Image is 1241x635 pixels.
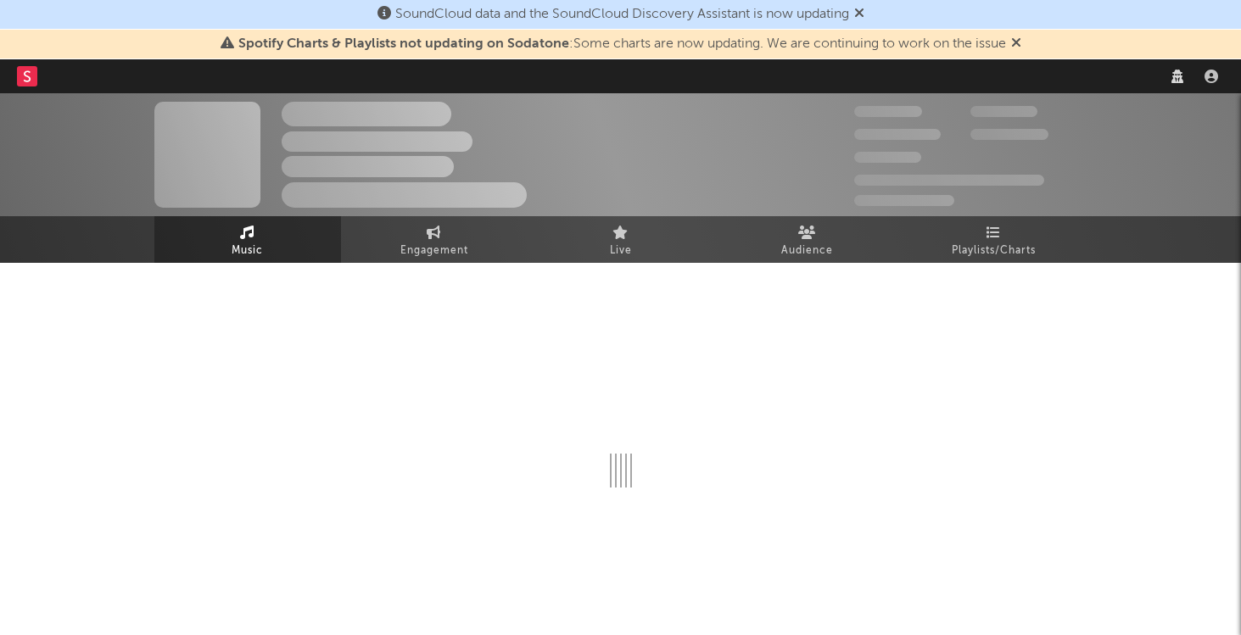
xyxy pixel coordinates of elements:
span: 100,000 [854,152,921,163]
a: Audience [714,216,901,263]
span: 300,000 [854,106,922,117]
span: Dismiss [854,8,864,21]
span: Jump Score: 85.0 [854,195,954,206]
span: 1,000,000 [970,129,1048,140]
a: Music [154,216,341,263]
span: SoundCloud data and the SoundCloud Discovery Assistant is now updating [395,8,849,21]
span: 50,000,000 Monthly Listeners [854,175,1044,186]
a: Engagement [341,216,528,263]
a: Live [528,216,714,263]
span: : Some charts are now updating. We are continuing to work on the issue [238,37,1006,51]
span: 50,000,000 [854,129,941,140]
span: Dismiss [1011,37,1021,51]
span: Playlists/Charts [952,241,1036,261]
span: Music [232,241,263,261]
span: Spotify Charts & Playlists not updating on Sodatone [238,37,569,51]
a: Playlists/Charts [901,216,1087,263]
span: 100,000 [970,106,1037,117]
span: Engagement [400,241,468,261]
span: Audience [781,241,833,261]
span: Live [610,241,632,261]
